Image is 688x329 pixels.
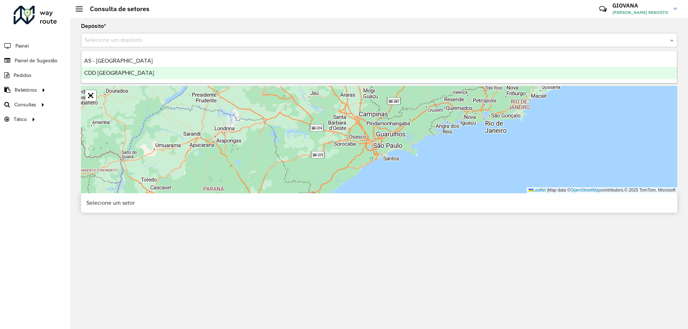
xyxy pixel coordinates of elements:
span: Painel [15,42,29,50]
ng-dropdown-panel: Options list [81,51,677,83]
span: CDD [GEOGRAPHIC_DATA] [84,70,154,76]
a: Abrir mapa em tela cheia [85,90,96,101]
span: Consultas [14,101,36,108]
span: Painel de Sugestão [15,57,57,64]
h3: GIOVANA [612,2,668,9]
h2: Consulta de setores [83,5,149,13]
span: Tático [14,116,27,123]
span: | [547,188,548,193]
a: Contato Rápido [595,1,611,17]
span: [PERSON_NAME] RENOSTO [612,9,668,16]
a: Leaflet [529,188,546,193]
span: Relatórios [15,86,37,94]
a: OpenStreetMap [570,188,601,193]
div: Selecione um setor [81,193,677,213]
span: AS - [GEOGRAPHIC_DATA] [84,58,153,64]
div: Map data © contributors,© 2025 TomTom, Microsoft [527,187,677,193]
label: Depósito [81,22,106,30]
span: Pedidos [14,72,32,79]
div: Críticas? Dúvidas? Elogios? Sugestões? Entre em contato conosco! [513,2,588,21]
